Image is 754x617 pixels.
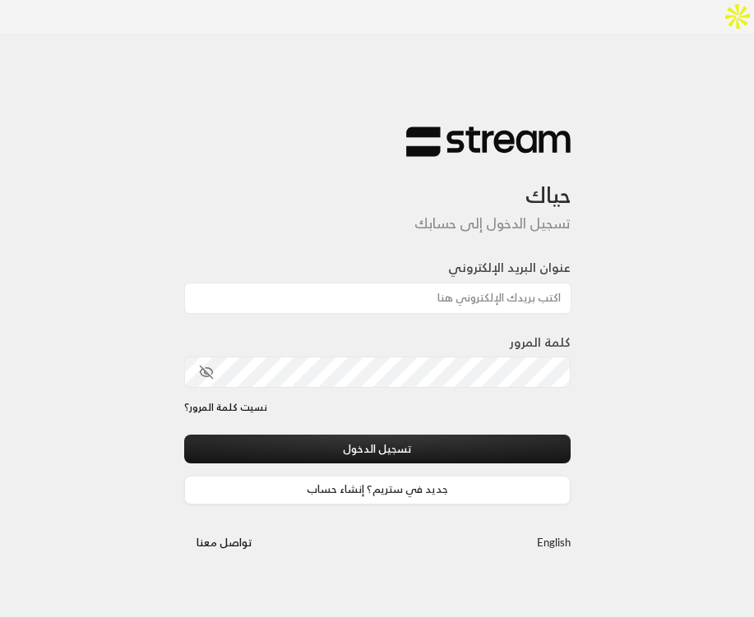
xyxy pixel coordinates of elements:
button: تواصل معنا [184,529,265,558]
img: Stream Logo [406,126,571,158]
a: English [537,529,571,558]
h5: تسجيل الدخول إلى حسابك [184,215,571,232]
a: جديد في ستريم؟ إنشاء حساب [184,476,571,504]
input: اكتب بريدك الإلكتروني هنا [184,283,571,314]
button: toggle password visibility [192,358,220,386]
label: كلمة المرور [510,334,571,352]
button: تسجيل الدخول [184,435,571,463]
h3: حياك [184,158,571,208]
a: نسيت كلمة المرور؟ [184,400,267,415]
label: عنوان البريد الإلكتروني [448,259,571,278]
a: تواصل معنا [184,533,265,552]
